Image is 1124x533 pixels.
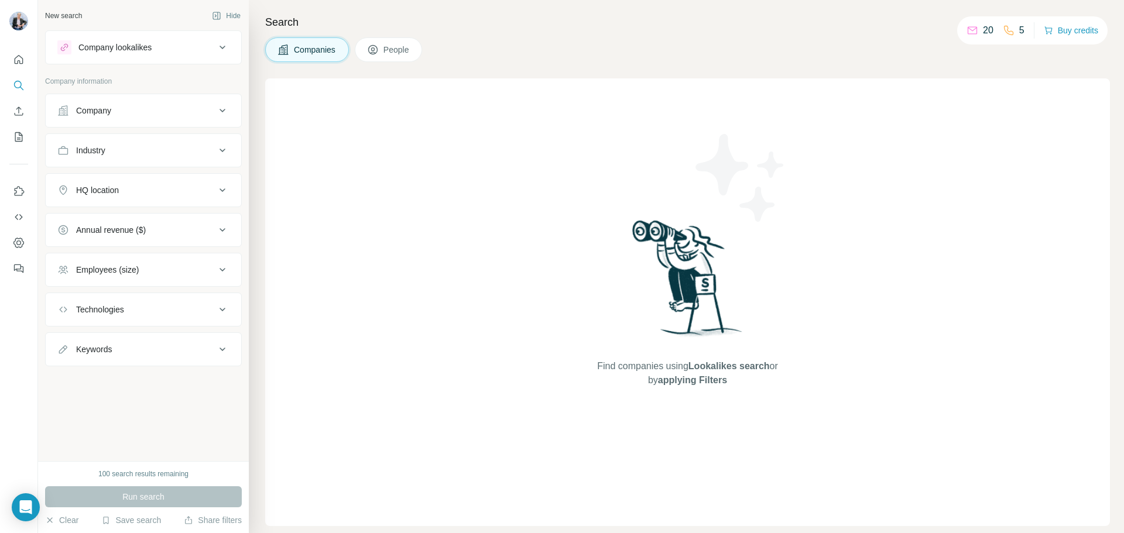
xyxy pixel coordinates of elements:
[46,295,241,324] button: Technologies
[688,361,770,371] span: Lookalikes search
[1044,22,1098,39] button: Buy credits
[265,14,1110,30] h4: Search
[688,125,793,231] img: Surfe Illustration - Stars
[46,216,241,244] button: Annual revenue ($)
[9,232,28,253] button: Dashboard
[101,514,161,526] button: Save search
[78,42,152,53] div: Company lookalikes
[204,7,249,25] button: Hide
[46,97,241,125] button: Company
[46,335,241,363] button: Keywords
[98,469,189,479] div: 100 search results remaining
[45,514,78,526] button: Clear
[76,343,112,355] div: Keywords
[46,33,241,61] button: Company lookalikes
[9,49,28,70] button: Quick start
[76,224,146,236] div: Annual revenue ($)
[9,181,28,202] button: Use Surfe on LinkedIn
[45,11,82,21] div: New search
[383,44,410,56] span: People
[658,375,727,385] span: applying Filters
[184,514,242,526] button: Share filters
[76,184,119,196] div: HQ location
[627,217,749,348] img: Surfe Illustration - Woman searching with binoculars
[294,44,337,56] span: Companies
[594,359,781,387] span: Find companies using or by
[76,145,105,156] div: Industry
[76,264,139,276] div: Employees (size)
[1019,23,1024,37] p: 5
[9,258,28,279] button: Feedback
[46,256,241,284] button: Employees (size)
[9,126,28,147] button: My lists
[76,105,111,116] div: Company
[12,493,40,521] div: Open Intercom Messenger
[983,23,993,37] p: 20
[45,76,242,87] p: Company information
[9,207,28,228] button: Use Surfe API
[46,136,241,164] button: Industry
[46,176,241,204] button: HQ location
[9,12,28,30] img: Avatar
[9,101,28,122] button: Enrich CSV
[9,75,28,96] button: Search
[76,304,124,315] div: Technologies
